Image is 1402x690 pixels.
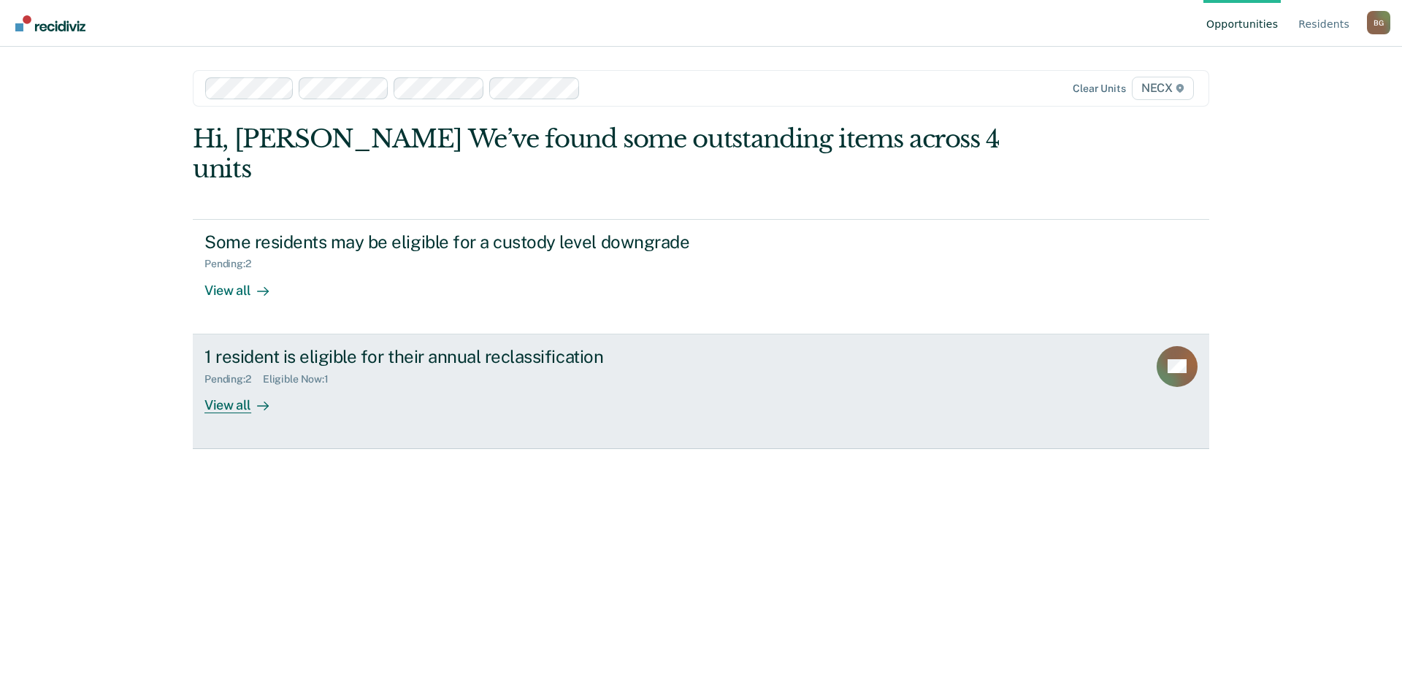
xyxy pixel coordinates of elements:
[204,346,717,367] div: 1 resident is eligible for their annual reclassification
[1073,83,1126,95] div: Clear units
[263,373,340,386] div: Eligible Now : 1
[1367,11,1390,34] div: B G
[1132,77,1194,100] span: NECX
[193,219,1209,334] a: Some residents may be eligible for a custody level downgradePending:2View all
[204,373,263,386] div: Pending : 2
[204,385,286,413] div: View all
[193,124,1006,184] div: Hi, [PERSON_NAME] We’ve found some outstanding items across 4 units
[204,231,717,253] div: Some residents may be eligible for a custody level downgrade
[204,270,286,299] div: View all
[204,258,263,270] div: Pending : 2
[15,15,85,31] img: Recidiviz
[193,334,1209,449] a: 1 resident is eligible for their annual reclassificationPending:2Eligible Now:1View all
[1367,11,1390,34] button: Profile dropdown button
